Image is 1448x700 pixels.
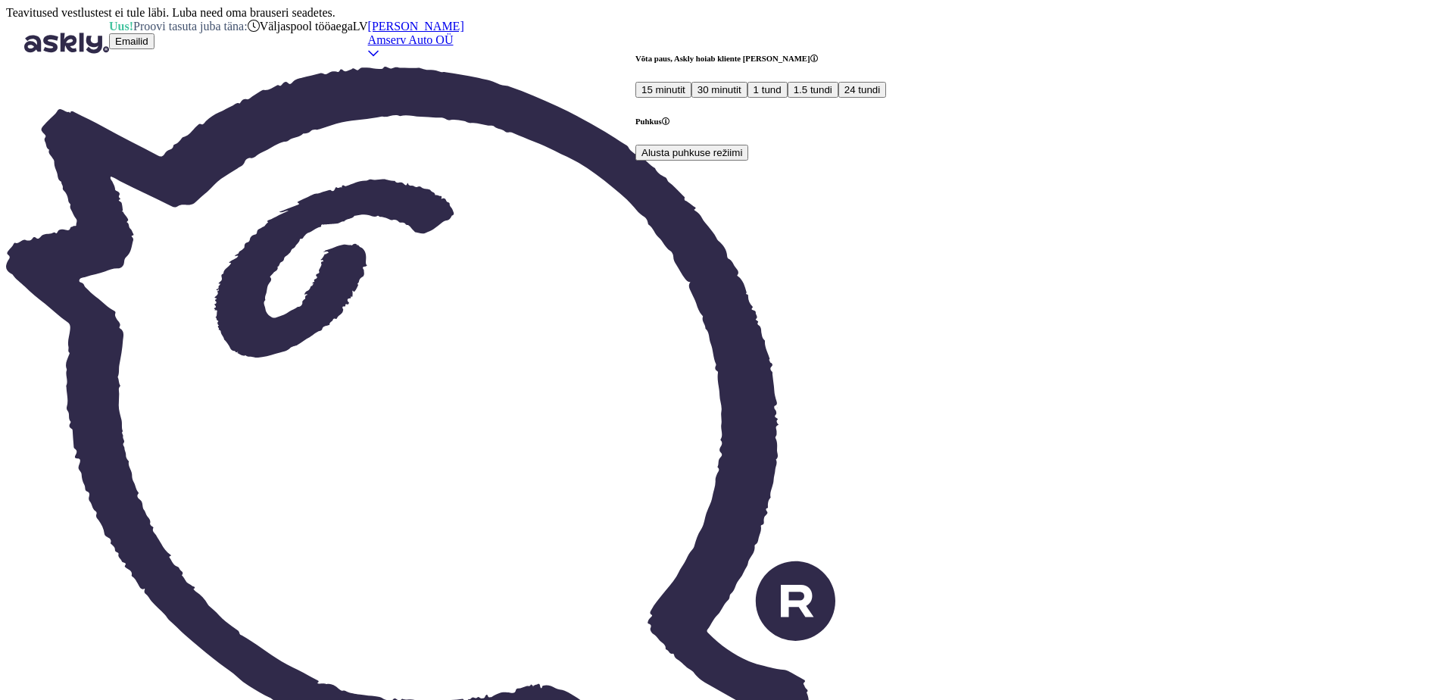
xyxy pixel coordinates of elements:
[635,117,886,126] h6: Puhkus
[368,20,464,33] div: [PERSON_NAME]
[353,20,368,67] div: LV
[109,20,133,33] b: Uus!
[109,33,154,49] button: Emailid
[109,20,248,33] div: Proovi tasuta juba täna:
[838,82,886,98] button: 24 tundi
[368,33,464,47] div: Amserv Auto OÜ
[691,82,747,98] button: 30 minutit
[635,145,748,161] button: Alusta puhkuse režiimi
[368,20,464,60] a: [PERSON_NAME]Amserv Auto OÜ
[635,54,886,63] h6: Võta paus, Askly hoiab kliente [PERSON_NAME]
[788,82,838,98] button: 1.5 tundi
[747,82,788,98] button: 1 tund
[6,6,886,20] div: Teavitused vestlustest ei tule läbi. Luba need oma brauseri seadetes.
[248,20,353,33] div: Väljaspool tööaega
[635,82,691,98] button: 15 minutit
